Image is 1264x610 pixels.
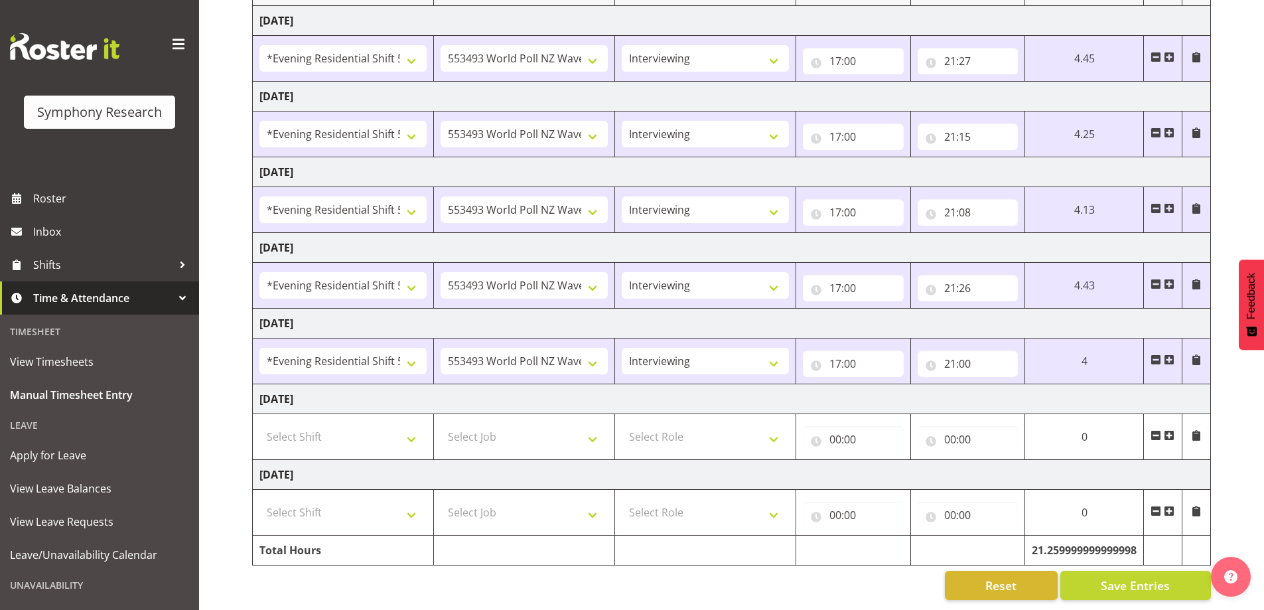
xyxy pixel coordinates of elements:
[803,199,904,226] input: Click to select...
[1060,571,1211,600] button: Save Entries
[3,318,196,345] div: Timesheet
[253,460,1211,490] td: [DATE]
[945,571,1058,600] button: Reset
[803,48,904,74] input: Click to select...
[253,536,434,566] td: Total Hours
[253,157,1211,187] td: [DATE]
[10,33,119,60] img: Rosterit website logo
[918,350,1018,377] input: Click to select...
[10,479,189,498] span: View Leave Balances
[3,378,196,412] a: Manual Timesheet Entry
[918,426,1018,453] input: Click to select...
[803,350,904,377] input: Click to select...
[1025,536,1144,566] td: 21.259999999999998
[918,48,1018,74] input: Click to select...
[1224,570,1237,583] img: help-xxl-2.png
[803,426,904,453] input: Click to select...
[803,502,904,528] input: Click to select...
[1025,112,1144,157] td: 4.25
[3,538,196,572] a: Leave/Unavailability Calendar
[33,189,192,208] span: Roster
[3,472,196,505] a: View Leave Balances
[10,545,189,565] span: Leave/Unavailability Calendar
[10,352,189,372] span: View Timesheets
[1025,263,1144,309] td: 4.43
[253,309,1211,339] td: [DATE]
[1025,490,1144,536] td: 0
[1025,187,1144,233] td: 4.13
[253,6,1211,36] td: [DATE]
[33,255,173,275] span: Shifts
[10,445,189,465] span: Apply for Leave
[10,385,189,405] span: Manual Timesheet Entry
[253,233,1211,263] td: [DATE]
[33,222,192,242] span: Inbox
[1025,414,1144,460] td: 0
[1239,260,1264,350] button: Feedback - Show survey
[3,412,196,439] div: Leave
[3,572,196,599] div: Unavailability
[253,82,1211,112] td: [DATE]
[253,384,1211,414] td: [DATE]
[3,439,196,472] a: Apply for Leave
[33,288,173,308] span: Time & Attendance
[918,123,1018,150] input: Click to select...
[37,102,162,122] div: Symphony Research
[1025,36,1144,82] td: 4.45
[3,505,196,538] a: View Leave Requests
[1245,273,1257,319] span: Feedback
[1025,339,1144,384] td: 4
[918,275,1018,301] input: Click to select...
[803,123,904,150] input: Click to select...
[3,345,196,378] a: View Timesheets
[918,199,1018,226] input: Click to select...
[985,577,1017,594] span: Reset
[1101,577,1170,594] span: Save Entries
[10,512,189,532] span: View Leave Requests
[803,275,904,301] input: Click to select...
[918,502,1018,528] input: Click to select...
